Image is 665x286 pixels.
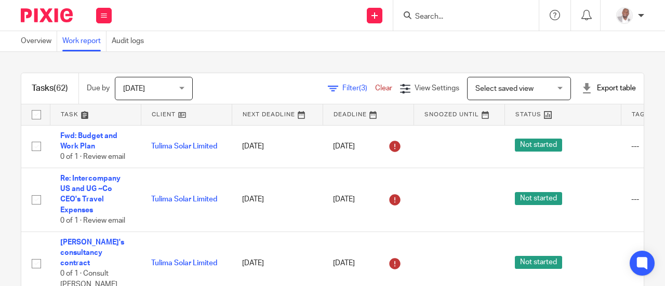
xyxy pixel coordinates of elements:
[515,139,562,152] span: Not started
[616,7,633,24] img: Paul%20S%20-%20Picture.png
[21,8,73,22] img: Pixie
[54,84,68,92] span: (62)
[60,175,121,214] a: Re: Intercompany US and UG ~Co CEO's Travel Expenses
[414,12,508,22] input: Search
[232,125,323,168] td: [DATE]
[632,112,649,117] span: Tags
[333,138,403,155] div: [DATE]
[232,168,323,231] td: [DATE]
[151,143,217,150] a: Tulima Solar Limited
[62,31,107,51] a: Work report
[581,83,636,93] div: Export table
[21,31,57,51] a: Overview
[475,85,534,92] span: Select saved view
[375,85,392,92] a: Clear
[60,239,124,267] a: [PERSON_NAME]'s consultancy contract
[515,192,562,205] span: Not started
[60,153,125,160] span: 0 of 1 · Review email
[32,83,68,94] h1: Tasks
[415,85,459,92] span: View Settings
[333,255,403,272] div: [DATE]
[123,85,145,92] span: [DATE]
[342,85,375,92] span: Filter
[333,192,403,208] div: [DATE]
[60,217,125,224] span: 0 of 1 · Review email
[515,256,562,269] span: Not started
[359,85,367,92] span: (3)
[60,132,117,150] a: Fwd: Budget and Work Plan
[151,260,217,267] a: Tulima Solar Limited
[151,196,217,203] a: Tulima Solar Limited
[112,31,149,51] a: Audit logs
[87,83,110,93] p: Due by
